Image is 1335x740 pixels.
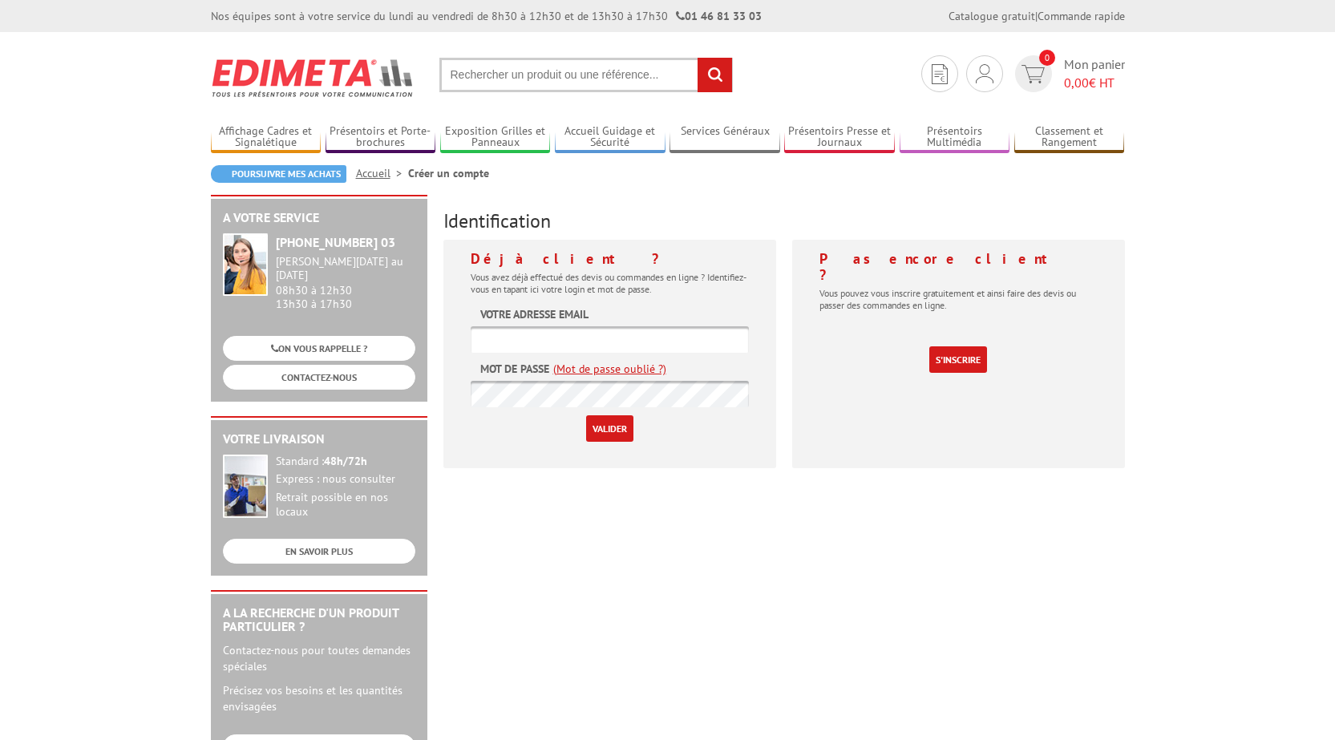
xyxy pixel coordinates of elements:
div: | [949,8,1125,24]
div: 08h30 à 12h30 13h30 à 17h30 [276,255,415,310]
img: devis rapide [932,64,948,84]
div: Standard : [276,455,415,469]
a: Présentoirs Presse et Journaux [784,124,895,151]
img: Edimeta [211,48,415,107]
a: Commande rapide [1038,9,1125,23]
span: € HT [1064,74,1125,92]
a: Exposition Grilles et Panneaux [440,124,551,151]
h2: A votre service [223,211,415,225]
input: Valider [586,415,633,442]
a: Services Généraux [670,124,780,151]
h2: Votre livraison [223,432,415,447]
div: [PERSON_NAME][DATE] au [DATE] [276,255,415,282]
h4: Déjà client ? [471,251,749,267]
a: Affichage Cadres et Signalétique [211,124,322,151]
a: Classement et Rangement [1014,124,1125,151]
p: Vous avez déjà effectué des devis ou commandes en ligne ? Identifiez-vous en tapant ici votre log... [471,271,749,295]
span: 0 [1039,50,1055,66]
strong: 48h/72h [324,454,367,468]
div: Retrait possible en nos locaux [276,491,415,520]
strong: [PHONE_NUMBER] 03 [276,234,395,250]
a: ON VOUS RAPPELLE ? [223,336,415,361]
div: Nos équipes sont à votre service du lundi au vendredi de 8h30 à 12h30 et de 13h30 à 17h30 [211,8,762,24]
a: Présentoirs et Porte-brochures [326,124,436,151]
input: Rechercher un produit ou une référence... [439,58,733,92]
img: widget-livraison.jpg [223,455,268,518]
a: S'inscrire [929,346,987,373]
a: Catalogue gratuit [949,9,1035,23]
span: 0,00 [1064,75,1089,91]
label: Votre adresse email [480,306,589,322]
input: rechercher [698,58,732,92]
span: Mon panier [1064,55,1125,92]
a: Présentoirs Multimédia [900,124,1010,151]
img: devis rapide [1021,65,1045,83]
img: devis rapide [976,64,993,83]
a: EN SAVOIR PLUS [223,539,415,564]
p: Précisez vos besoins et les quantités envisagées [223,682,415,714]
strong: 01 46 81 33 03 [676,9,762,23]
div: Express : nous consulter [276,472,415,487]
a: Poursuivre mes achats [211,165,346,183]
p: Vous pouvez vous inscrire gratuitement et ainsi faire des devis ou passer des commandes en ligne. [819,287,1098,311]
a: CONTACTEZ-NOUS [223,365,415,390]
a: (Mot de passe oublié ?) [553,361,666,377]
a: devis rapide 0 Mon panier 0,00€ HT [1011,55,1125,92]
a: Accueil Guidage et Sécurité [555,124,665,151]
li: Créer un compte [408,165,489,181]
h2: A la recherche d'un produit particulier ? [223,606,415,634]
a: Accueil [356,166,408,180]
h4: Pas encore client ? [819,251,1098,283]
label: Mot de passe [480,361,549,377]
p: Contactez-nous pour toutes demandes spéciales [223,642,415,674]
img: widget-service.jpg [223,233,268,296]
h3: Identification [443,211,1125,232]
